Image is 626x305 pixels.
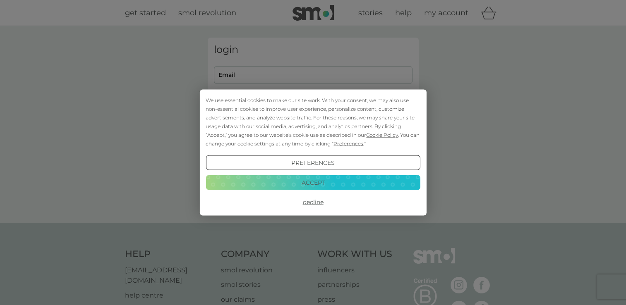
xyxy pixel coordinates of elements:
span: Preferences [333,141,363,147]
div: Cookie Consent Prompt [199,90,426,216]
button: Decline [206,195,420,210]
button: Accept [206,175,420,190]
span: Cookie Policy [366,132,398,138]
div: We use essential cookies to make our site work. With your consent, we may also use non-essential ... [206,96,420,148]
button: Preferences [206,155,420,170]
